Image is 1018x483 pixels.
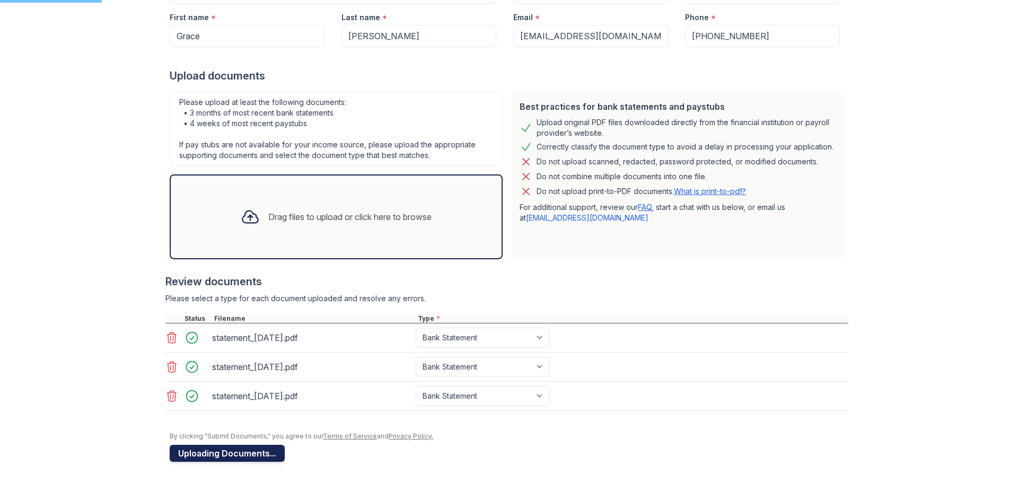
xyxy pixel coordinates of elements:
[170,12,209,23] label: First name
[170,92,503,166] div: Please upload at least the following documents: • 3 months of most recent bank statements • 4 wee...
[165,293,848,304] div: Please select a type for each document uploaded and resolve any errors.
[323,432,377,440] a: Terms of Service
[212,388,411,405] div: statement_[DATE].pdf
[520,100,836,113] div: Best practices for bank statements and paystubs
[268,210,432,223] div: Drag files to upload or click here to browse
[170,68,848,83] div: Upload documents
[526,213,648,222] a: [EMAIL_ADDRESS][DOMAIN_NAME]
[170,432,848,441] div: By clicking "Submit Documents," you agree to our and
[537,140,833,153] div: Correctly classify the document type to avoid a delay in processing your application.
[537,170,707,183] div: Do not combine multiple documents into one file.
[389,432,433,440] a: Privacy Policy.
[341,12,380,23] label: Last name
[520,202,836,223] p: For additional support, review our , start a chat with us below, or email us at
[416,314,848,323] div: Type
[638,203,652,212] a: FAQ
[513,12,533,23] label: Email
[165,274,848,289] div: Review documents
[212,358,411,375] div: statement_[DATE].pdf
[212,314,416,323] div: Filename
[537,117,836,138] div: Upload original PDF files downloaded directly from the financial institution or payroll provider’...
[537,186,746,197] p: Do not upload print-to-PDF documents.
[212,329,411,346] div: statement_[DATE].pdf
[170,445,285,462] button: Uploading Documents...
[674,187,746,196] a: What is print-to-pdf?
[182,314,212,323] div: Status
[537,155,818,168] div: Do not upload scanned, redacted, password protected, or modified documents.
[685,12,709,23] label: Phone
